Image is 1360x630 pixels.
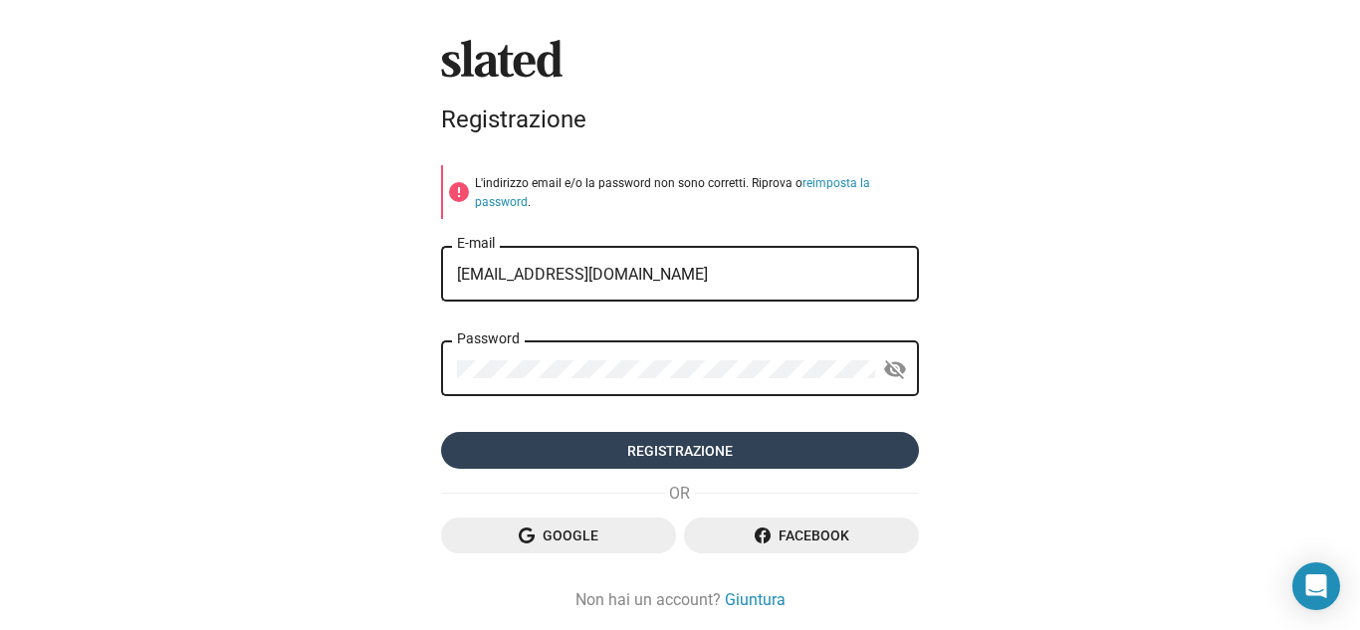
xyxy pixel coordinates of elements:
font: Facebook [779,527,849,543]
font: Registrazione [441,105,586,133]
a: Giuntura [725,589,786,610]
font: Registrazione [627,443,733,459]
font: Giuntura [725,590,786,609]
font: L'indirizzo email e/o la password non sono corretti. Riprova o [475,176,802,190]
button: Google [441,518,676,553]
div: Apri Intercom Messenger [1292,562,1340,610]
mat-icon: error [447,180,471,204]
button: Facebook [684,518,919,553]
button: Registrazione [441,432,919,469]
sl-branding: Registrazione [441,40,919,141]
font: Google [543,527,598,543]
mat-icon: visibility_off [883,354,907,385]
font: Non hai un account? [575,590,721,609]
button: Mostra password [875,350,915,390]
a: reimposta la password [475,176,870,209]
font: . [528,195,531,209]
